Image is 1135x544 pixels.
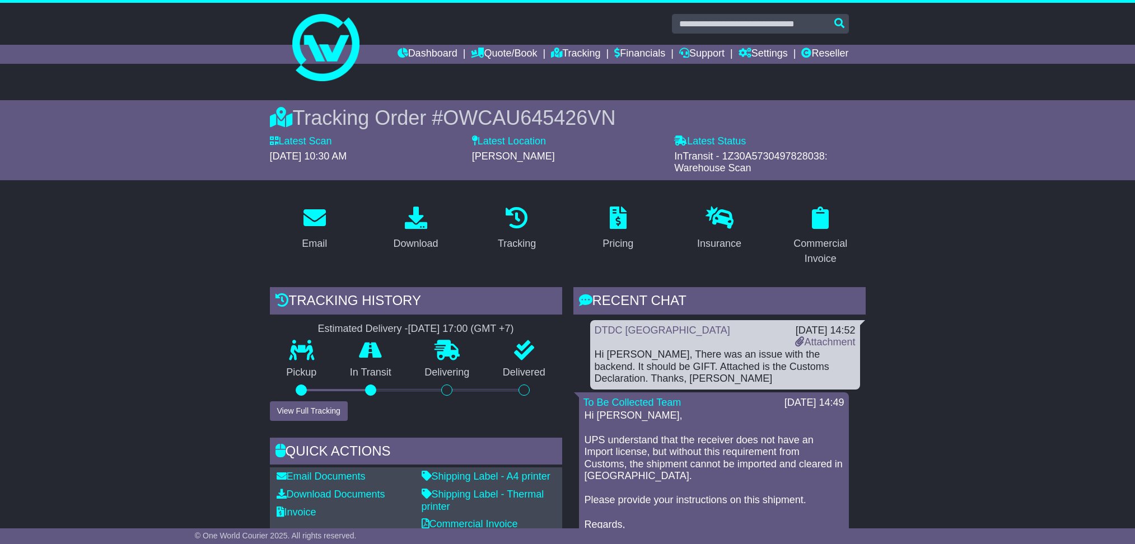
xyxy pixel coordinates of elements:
p: Hi [PERSON_NAME], UPS understand that the receiver does not have an Import license, but without t... [585,410,843,543]
button: View Full Tracking [270,401,348,421]
a: Invoice [277,507,316,518]
p: Delivered [486,367,562,379]
p: In Transit [333,367,408,379]
a: Quote/Book [471,45,537,64]
span: [PERSON_NAME] [472,151,555,162]
div: Tracking [498,236,536,251]
div: Tracking history [270,287,562,317]
p: Pickup [270,367,334,379]
div: [DATE] 14:52 [795,325,855,337]
div: [DATE] 17:00 (GMT +7) [408,323,514,335]
a: Financials [614,45,665,64]
label: Latest Location [472,135,546,148]
span: OWCAU645426VN [443,106,615,129]
a: Settings [739,45,788,64]
a: Commercial Invoice [776,203,866,270]
span: InTransit - 1Z30A5730497828038: Warehouse Scan [674,151,828,174]
a: Shipping Label - A4 printer [422,471,550,482]
a: Reseller [801,45,848,64]
span: © One World Courier 2025. All rights reserved. [195,531,357,540]
a: Support [679,45,725,64]
a: DTDC [GEOGRAPHIC_DATA] [595,325,730,336]
p: Delivering [408,367,487,379]
a: Shipping Label - Thermal printer [422,489,544,512]
span: [DATE] 10:30 AM [270,151,347,162]
label: Latest Status [674,135,746,148]
div: Estimated Delivery - [270,323,562,335]
div: Tracking Order # [270,106,866,130]
div: Download [393,236,438,251]
div: Commercial Invoice [783,236,858,266]
a: Attachment [795,336,855,348]
a: Download [386,203,445,255]
div: Insurance [697,236,741,251]
a: Email [295,203,334,255]
a: Tracking [551,45,600,64]
div: Pricing [602,236,633,251]
a: Dashboard [398,45,457,64]
a: Email Documents [277,471,366,482]
div: Quick Actions [270,438,562,468]
label: Latest Scan [270,135,332,148]
div: [DATE] 14:49 [784,397,844,409]
a: Tracking [491,203,543,255]
a: Insurance [690,203,749,255]
a: To Be Collected Team [583,397,681,408]
div: Email [302,236,327,251]
a: Commercial Invoice [422,518,518,529]
a: Download Documents [277,489,385,500]
a: Pricing [595,203,641,255]
div: RECENT CHAT [573,287,866,317]
div: Hi [PERSON_NAME], There was an issue with the backend. It should be GIFT. Attached is the Customs... [595,349,856,385]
